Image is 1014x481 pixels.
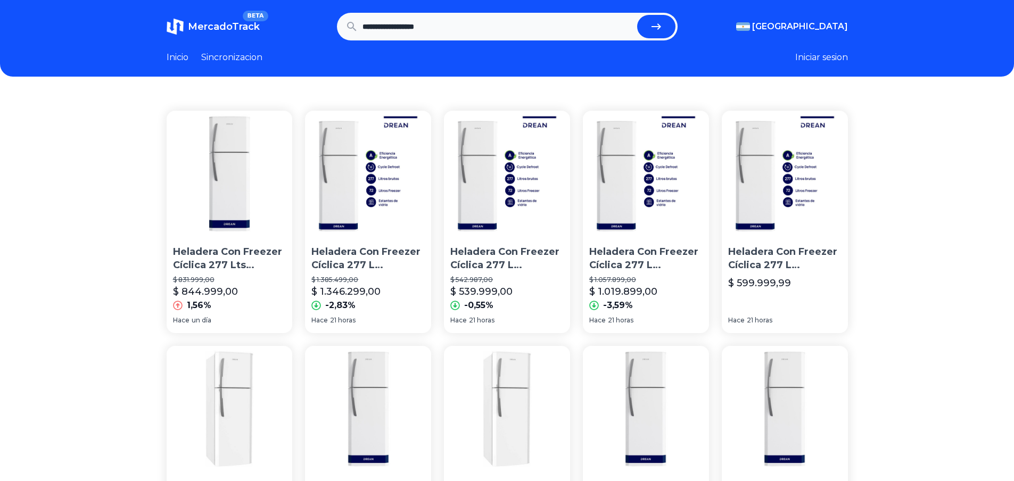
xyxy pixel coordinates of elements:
span: Hace [589,316,606,325]
span: 21 horas [330,316,356,325]
img: Heladera Drean 277 Litros Con Freezer Blanca [167,346,293,472]
img: Heladera Drean 277 Litros Con Freezer Blanca [444,346,570,472]
img: Heladera Con Freezer Cíclica 277 Lts Blanca Drean Hdr280f00b [167,111,293,237]
img: Heladera Con Freezer Cíclica 277 L Blanca Drean - Hdr280f50b [583,111,709,237]
p: $ 844.999,00 [173,284,238,299]
span: Hace [450,316,467,325]
p: $ 542.987,00 [450,276,564,284]
img: Heladera Con Freezer Cíclica 277 L Blanca Drean - Hdr280f50b [444,111,570,237]
img: Argentina [736,22,750,31]
p: $ 539.999,00 [450,284,513,299]
img: Heladera Con Freezer Cíclica 277 L Blanca Drean - Hdr280f50b [722,111,848,237]
button: [GEOGRAPHIC_DATA] [736,20,848,33]
p: Heladera Con Freezer Cíclica 277 L [PERSON_NAME] - Hdr280f50b [728,245,842,272]
p: Heladera Con Freezer Cíclica 277 L [PERSON_NAME] - Hdr280f50b [311,245,425,272]
p: -2,83% [325,299,356,312]
p: $ 1.385.499,00 [311,276,425,284]
p: $ 599.999,99 [728,276,791,291]
p: $ 831.999,00 [173,276,286,284]
span: 21 horas [469,316,494,325]
p: $ 1.019.899,00 [589,284,657,299]
span: MercadoTrack [188,21,260,32]
img: MercadoTrack [167,18,184,35]
img: Heladera Drean Hdr280f50b Blanca 277 Litros Ciclica [722,346,848,472]
a: Sincronizacion [201,51,262,64]
p: -0,55% [464,299,493,312]
a: Heladera Con Freezer Cíclica 277 L Blanca Drean - Hdr280f50bHeladera Con Freezer Cíclica 277 L [P... [583,111,709,333]
a: MercadoTrackBETA [167,18,260,35]
a: Heladera Con Freezer Cíclica 277 Lts Blanca Drean Hdr280f00bHeladera Con Freezer Cíclica 277 Lts ... [167,111,293,333]
a: Heladera Con Freezer Cíclica 277 L Blanca Drean - Hdr280f50bHeladera Con Freezer Cíclica 277 L [P... [722,111,848,333]
a: Inicio [167,51,188,64]
span: 21 horas [608,316,633,325]
p: Heladera Con Freezer Cíclica 277 Lts [PERSON_NAME] Hdr280f00b [173,245,286,272]
span: Hace [311,316,328,325]
img: Heladera Drean Hdr280f50b Blanca 277 Litros Ciclica [583,346,709,472]
img: Heladera Drean Hdr280f50b Blanca 277 Litros Ciclica [305,346,431,472]
span: BETA [243,11,268,21]
span: 21 horas [747,316,772,325]
p: Heladera Con Freezer Cíclica 277 L [PERSON_NAME] - Hdr280f50b [589,245,703,272]
a: Heladera Con Freezer Cíclica 277 L Blanca Drean - Hdr280f50bHeladera Con Freezer Cíclica 277 L [P... [444,111,570,333]
a: Heladera Con Freezer Cíclica 277 L Blanca Drean - Hdr280f50bHeladera Con Freezer Cíclica 277 L [P... [305,111,431,333]
p: $ 1.346.299,00 [311,284,381,299]
p: -3,59% [603,299,633,312]
p: Heladera Con Freezer Cíclica 277 L [PERSON_NAME] - Hdr280f50b [450,245,564,272]
button: Iniciar sesion [795,51,848,64]
img: Heladera Con Freezer Cíclica 277 L Blanca Drean - Hdr280f50b [305,111,431,237]
span: [GEOGRAPHIC_DATA] [752,20,848,33]
p: 1,56% [187,299,211,312]
span: Hace [173,316,189,325]
p: $ 1.057.899,00 [589,276,703,284]
span: Hace [728,316,745,325]
span: un día [192,316,211,325]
